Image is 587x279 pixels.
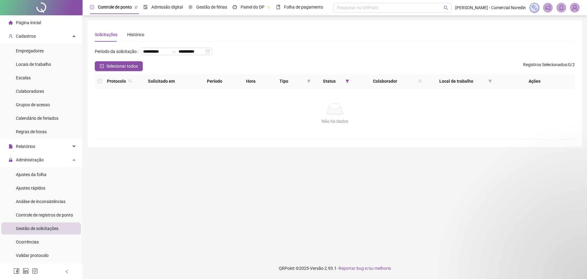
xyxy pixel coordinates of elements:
span: file [9,144,13,149]
span: linkedin [23,268,29,274]
label: Período da solicitação [95,47,141,56]
span: swap-right [171,49,176,54]
span: Ajustes rápidos [16,186,45,190]
span: Ocorrências [16,239,39,244]
span: Controle de registros de ponto [16,213,73,217]
span: [PERSON_NAME] - Comercial Noredin [455,4,526,11]
span: search [444,6,448,10]
span: search [128,79,132,83]
span: Selecionar todos [106,63,138,70]
span: Local de trabalho [427,78,485,85]
span: Status [316,78,343,85]
span: Calendário de feriados [16,116,58,121]
span: search [418,79,422,83]
div: Não há dados [102,118,567,125]
span: Cadastros [16,34,36,39]
span: Locais de trabalho [16,62,51,67]
span: lock [9,158,13,162]
span: Empregadores [16,48,44,53]
iframe: Intercom live chat [566,258,581,273]
span: filter [306,77,312,86]
th: Período [188,74,241,89]
span: instagram [32,268,38,274]
span: file-done [143,5,148,9]
span: filter [344,77,350,86]
span: home [9,21,13,25]
span: Tipo [263,78,304,85]
span: Escalas [16,75,31,80]
span: sun [188,5,193,9]
span: pushpin [267,6,271,9]
th: Solicitado em [135,74,188,89]
th: Hora [241,74,261,89]
span: Regras de horas [16,129,47,134]
span: Relatórios [16,144,35,149]
span: Controle de ponto [98,5,132,9]
span: Grupos de acesso [16,102,50,107]
button: Selecionar todos [95,61,143,71]
span: filter [487,77,493,86]
span: Página inicial [16,20,41,25]
span: Painel do DP [241,5,264,9]
span: filter [488,79,492,83]
span: notification [545,5,551,10]
span: user-add [9,34,13,38]
img: 95093 [570,3,579,12]
span: Colaborador [354,78,416,85]
span: filter [307,79,311,83]
span: Validar protocolo [16,253,49,258]
footer: QRPoint © 2025 - 2.93.1 - [83,258,587,279]
span: Reportar bug e/ou melhoria [339,266,391,271]
span: dashboard [233,5,237,9]
span: check-square [100,64,104,68]
span: search [417,77,423,86]
span: Gestão de solicitações [16,226,58,231]
span: Admissão digital [151,5,183,9]
span: Protocolo [107,78,126,85]
img: sparkle-icon.fc2bf0ac1784a2077858766a79e2daf3.svg [531,4,538,11]
span: Análise de inconsistências [16,199,65,204]
div: Histórico [127,31,144,38]
span: Administração [16,157,44,162]
span: Folha de pagamento [284,5,323,9]
span: facebook [13,268,20,274]
span: book [276,5,280,9]
span: Colaboradores [16,89,44,94]
div: Solicitações [95,31,117,38]
span: Ajustes da folha [16,172,46,177]
div: Ações [497,78,572,85]
span: pushpin [134,6,138,9]
span: Versão [310,266,323,271]
span: filter [345,79,349,83]
span: clock-circle [90,5,94,9]
span: Gestão de férias [196,5,227,9]
span: to [171,49,176,54]
span: left [65,270,69,274]
span: bell [559,5,564,10]
span: search [127,77,133,86]
span: Registros Selecionados [523,62,567,67]
span: : 0 / 2 [523,61,575,71]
